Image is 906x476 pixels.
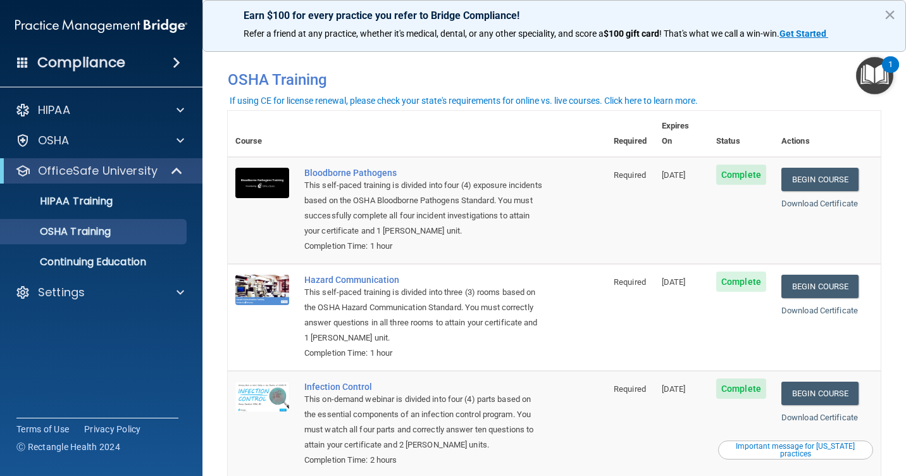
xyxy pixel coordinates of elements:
[244,28,604,39] span: Refer a friend at any practice, whether it's medical, dental, or any other speciality, and score a
[304,382,543,392] a: Infection Control
[856,57,893,94] button: Open Resource Center, 1 new notification
[15,163,183,178] a: OfficeSafe University
[15,285,184,300] a: Settings
[228,111,297,157] th: Course
[654,111,709,157] th: Expires On
[38,163,158,178] p: OfficeSafe University
[244,9,865,22] p: Earn $100 for every practice you refer to Bridge Compliance!
[779,28,828,39] a: Get Started
[781,275,859,298] a: Begin Course
[718,441,873,460] button: Read this if you are a dental practitioner in the state of CA
[774,111,881,157] th: Actions
[84,423,141,435] a: Privacy Policy
[614,170,646,180] span: Required
[716,379,766,399] span: Complete
[662,277,686,287] span: [DATE]
[781,306,858,315] a: Download Certificate
[614,277,646,287] span: Required
[228,71,881,89] h4: OSHA Training
[304,275,543,285] a: Hazard Communication
[606,111,654,157] th: Required
[230,96,698,105] div: If using CE for license renewal, please check your state's requirements for online vs. live cours...
[8,225,111,238] p: OSHA Training
[781,413,858,422] a: Download Certificate
[884,4,896,25] button: Close
[888,65,893,81] div: 1
[781,199,858,208] a: Download Certificate
[662,170,686,180] span: [DATE]
[304,178,543,239] div: This self-paced training is divided into four (4) exposure incidents based on the OSHA Bloodborne...
[709,111,774,157] th: Status
[304,346,543,361] div: Completion Time: 1 hour
[8,256,181,268] p: Continuing Education
[8,195,113,208] p: HIPAA Training
[16,423,69,435] a: Terms of Use
[659,28,779,39] span: ! That's what we call a win-win.
[304,453,543,468] div: Completion Time: 2 hours
[716,165,766,185] span: Complete
[614,384,646,394] span: Required
[604,28,659,39] strong: $100 gift card
[15,103,184,118] a: HIPAA
[15,133,184,148] a: OSHA
[16,441,120,453] span: Ⓒ Rectangle Health 2024
[38,103,70,118] p: HIPAA
[662,384,686,394] span: [DATE]
[37,54,125,72] h4: Compliance
[15,13,187,39] img: PMB logo
[781,382,859,405] a: Begin Course
[38,285,85,300] p: Settings
[304,239,543,254] div: Completion Time: 1 hour
[716,272,766,292] span: Complete
[228,94,700,107] button: If using CE for license renewal, please check your state's requirements for online vs. live cours...
[304,168,543,178] a: Bloodborne Pathogens
[304,285,543,346] div: This self-paced training is divided into three (3) rooms based on the OSHA Hazard Communication S...
[304,392,543,453] div: This on-demand webinar is divided into four (4) parts based on the essential components of an inf...
[779,28,826,39] strong: Get Started
[720,442,871,458] div: Important message for [US_STATE] practices
[781,168,859,191] a: Begin Course
[38,133,70,148] p: OSHA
